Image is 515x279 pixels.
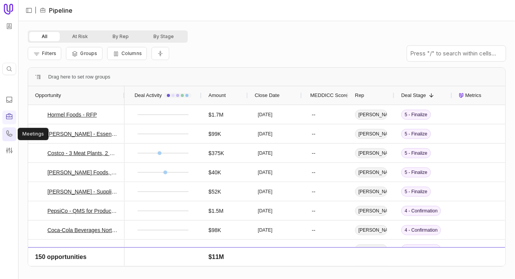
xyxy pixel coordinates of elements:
[47,226,118,235] a: Coca-Cola Beverages Northeast, Inc - 2 plant 2025
[35,6,37,15] span: |
[355,148,387,158] span: [PERSON_NAME]
[47,264,118,273] a: PepsiCo - Pilot - Product Hold
[401,167,431,177] span: 5 - Finalize
[312,110,315,119] div: --
[355,167,387,177] span: [PERSON_NAME]
[151,47,169,60] button: Collapse all rows
[209,226,221,235] span: $98K
[255,91,279,100] span: Close Date
[47,129,118,139] a: [PERSON_NAME] - Essential (2->5 sites)
[47,168,118,177] a: [PERSON_NAME] Foods, Inc. - Essentials
[28,47,61,60] button: Filter Pipeline
[47,245,118,254] a: Summit Plastics - 1 Site Core
[401,225,441,235] span: 4 - Confirmation
[258,112,273,118] time: [DATE]
[355,244,387,254] span: [PERSON_NAME]
[47,187,118,196] a: [PERSON_NAME] - Supplier + Essentials
[312,129,315,139] div: --
[209,110,224,119] span: $1.7M
[42,50,56,56] span: Filters
[80,50,97,56] span: Groups
[312,149,315,158] div: --
[310,91,348,100] span: MEDDICC Score
[401,91,426,100] span: Deal Stage
[209,129,221,139] span: $99K
[141,32,186,41] button: By Stage
[48,72,110,82] div: Row Groups
[312,264,315,273] div: --
[407,46,506,61] input: Press "/" to search within cells...
[60,32,100,41] button: At Risk
[40,6,72,15] li: Pipeline
[355,91,364,100] span: Rep
[135,91,162,100] span: Deal Activity
[48,72,110,82] span: Drag here to set row groups
[312,206,315,216] div: --
[401,129,431,139] span: 5 - Finalize
[29,32,60,41] button: All
[355,187,387,197] span: [PERSON_NAME]
[258,266,273,272] time: [DATE]
[209,168,221,177] span: $40K
[209,187,221,196] span: $52K
[258,246,273,252] time: [DATE]
[258,150,273,156] time: [DATE]
[312,226,315,235] div: --
[355,129,387,139] span: [PERSON_NAME]
[258,131,273,137] time: [DATE]
[355,225,387,235] span: [PERSON_NAME]
[107,47,147,60] button: Columns
[23,5,35,16] button: Expand sidebar
[258,227,273,233] time: [DATE]
[35,91,61,100] span: Opportunity
[312,245,315,254] div: --
[209,264,215,273] span: $0
[355,264,387,274] span: [PERSON_NAME]
[47,110,97,119] a: Hormel Foods - RFP
[258,169,273,175] time: [DATE]
[100,32,141,41] button: By Rep
[309,86,341,105] div: MEDDICC Score
[258,208,273,214] time: [DATE]
[47,206,118,216] a: PepsiCo - QMS for Product Hold and CAPA - $2.2M
[209,206,224,216] span: $1.5M
[209,91,226,100] span: Amount
[355,206,387,216] span: [PERSON_NAME]
[209,149,224,158] span: $375K
[66,47,102,60] button: Group Pipeline
[465,91,481,100] span: Metrics
[355,110,387,120] span: [PERSON_NAME]
[401,187,431,197] span: 5 - Finalize
[401,206,441,216] span: 4 - Confirmation
[401,148,431,158] span: 5 - Finalize
[312,187,315,196] div: --
[3,20,15,32] button: Workspace
[18,128,49,140] aside: Meetings
[401,264,441,274] span: 4 - Confirmation
[312,168,315,177] div: --
[47,149,118,158] a: Costco - 3 Meat Plants, 2 Packing Plants
[258,189,273,195] time: [DATE]
[121,50,142,56] span: Columns
[209,245,221,254] span: $36K
[401,244,441,254] span: 4 - Confirmation
[401,110,431,120] span: 5 - Finalize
